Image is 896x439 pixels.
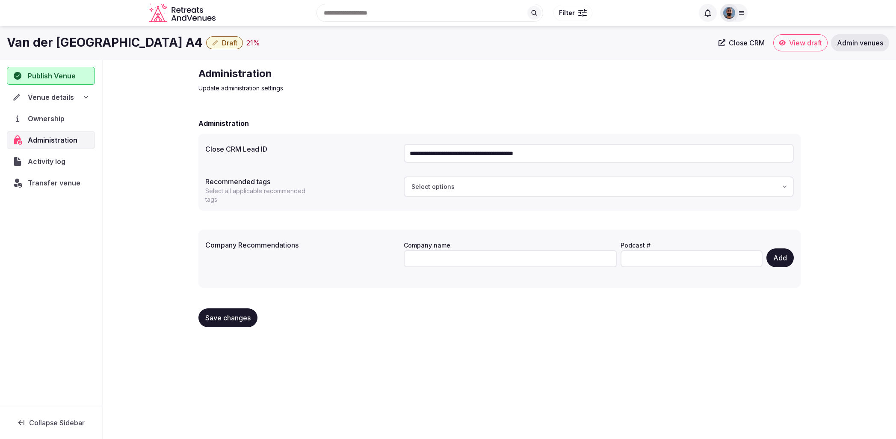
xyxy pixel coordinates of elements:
span: Administration [28,135,81,145]
a: Visit the homepage [149,3,217,23]
a: View draft [773,34,828,51]
svg: Retreats and Venues company logo [149,3,217,23]
span: Venue details [28,92,74,102]
span: Close CRM [729,39,765,47]
a: Ownership [7,110,95,128]
a: Administration [7,131,95,149]
button: Draft [206,36,243,49]
a: Close CRM [713,34,770,51]
span: Activity log [28,156,69,167]
p: Update administration settings [198,84,486,93]
span: View draft [789,39,822,47]
p: Select all applicable recommended tags [205,187,315,204]
button: Save changes [198,308,257,327]
button: Filter [553,5,592,21]
div: 21 % [246,38,260,48]
span: Ownership [28,113,68,124]
span: Publish Venue [28,71,76,81]
span: Filter [559,9,575,17]
span: Save changes [205,314,251,322]
h2: Administration [198,118,249,128]
button: Collapse Sidebar [7,413,95,432]
button: Add [766,248,794,267]
a: Admin venues [831,34,889,51]
span: Transfer venue [28,178,80,188]
button: Transfer venue [7,174,95,192]
span: Select options [411,182,455,191]
span: Collapse Sidebar [29,418,85,427]
button: Publish Venue [7,67,95,85]
label: Recommended tags [205,178,397,185]
h1: Van der [GEOGRAPHIC_DATA] A4 [7,34,203,51]
span: Draft [222,39,237,47]
button: Select options [404,176,794,197]
img: oliver.kattan [723,7,735,19]
label: Podcast # [621,242,651,249]
label: Company name [404,242,450,249]
a: Activity log [7,152,95,170]
label: Close CRM Lead ID [205,146,397,152]
span: Admin venues [837,39,883,47]
label: Company Recommendations [205,242,397,248]
h2: Administration [198,67,486,81]
button: 21% [246,38,260,48]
